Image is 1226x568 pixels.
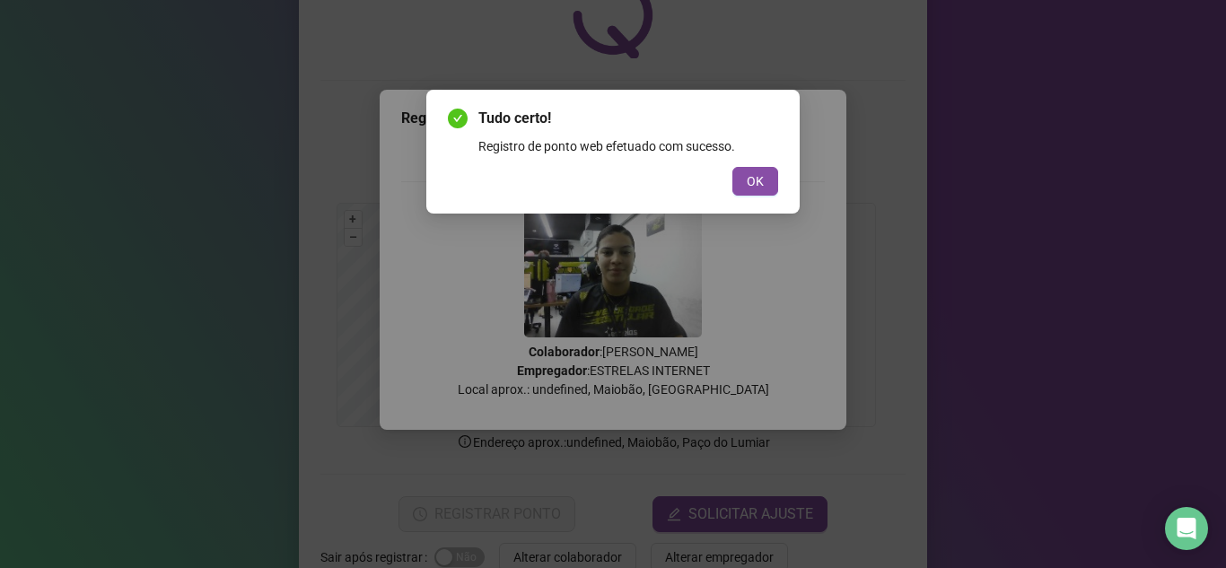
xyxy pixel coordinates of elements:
div: Open Intercom Messenger [1165,507,1208,550]
span: Tudo certo! [478,108,778,129]
button: OK [732,167,778,196]
span: OK [747,171,764,191]
div: Registro de ponto web efetuado com sucesso. [478,136,778,156]
span: check-circle [448,109,468,128]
